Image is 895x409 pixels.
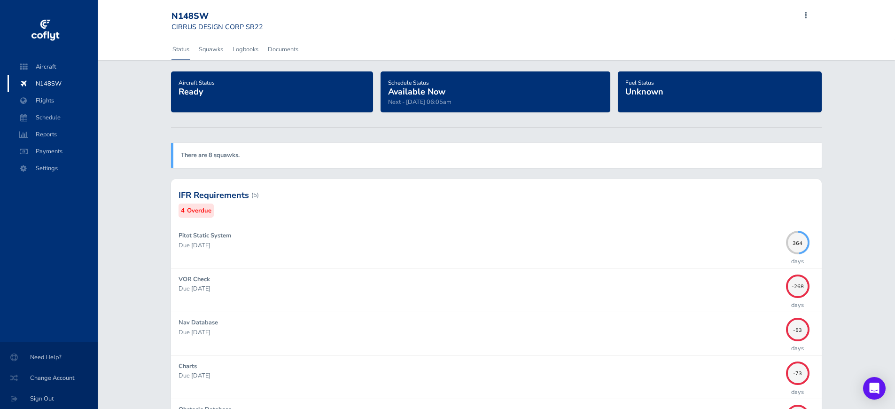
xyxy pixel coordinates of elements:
[388,98,451,106] span: Next - [DATE] 06:05am
[179,328,781,337] p: Due [DATE]
[17,109,88,126] span: Schedule
[187,206,211,216] small: Overdue
[171,269,821,312] a: VOR Check Due [DATE] -268days
[171,356,821,399] a: Charts Due [DATE] -73days
[179,371,781,380] p: Due [DATE]
[791,344,804,353] p: days
[179,231,231,240] strong: Pitot Static System
[171,22,263,31] small: CIRRUS DESIGN CORP SR22
[179,86,203,97] span: Ready
[232,39,259,60] a: Logbooks
[171,312,821,355] a: Nav Database Due [DATE] -53days
[171,11,263,22] div: N148SW
[17,75,88,92] span: N148SW
[863,377,886,400] div: Open Intercom Messenger
[786,239,809,244] span: 364
[30,16,61,45] img: coflyt logo
[786,326,809,331] span: -53
[388,86,445,97] span: Available Now
[179,362,197,370] strong: Charts
[11,349,86,366] span: Need Help?
[791,387,804,397] p: days
[179,284,781,293] p: Due [DATE]
[625,86,663,97] span: Unknown
[179,275,210,283] strong: VOR Check
[179,79,215,87] span: Aircraft Status
[625,79,654,87] span: Fuel Status
[791,257,804,266] p: days
[198,39,224,60] a: Squawks
[181,151,240,159] a: There are 8 squawks.
[171,39,190,60] a: Status
[267,39,299,60] a: Documents
[17,58,88,75] span: Aircraft
[786,283,809,288] span: -268
[17,92,88,109] span: Flights
[791,300,804,310] p: days
[17,126,88,143] span: Reports
[786,370,809,375] span: -73
[179,318,218,327] strong: Nav Database
[17,160,88,177] span: Settings
[17,143,88,160] span: Payments
[388,76,445,98] a: Schedule StatusAvailable Now
[388,79,429,87] span: Schedule Status
[171,225,821,268] a: Pitot Static System Due [DATE] 364days
[11,370,86,386] span: Change Account
[179,241,781,250] p: Due [DATE]
[11,390,86,407] span: Sign Out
